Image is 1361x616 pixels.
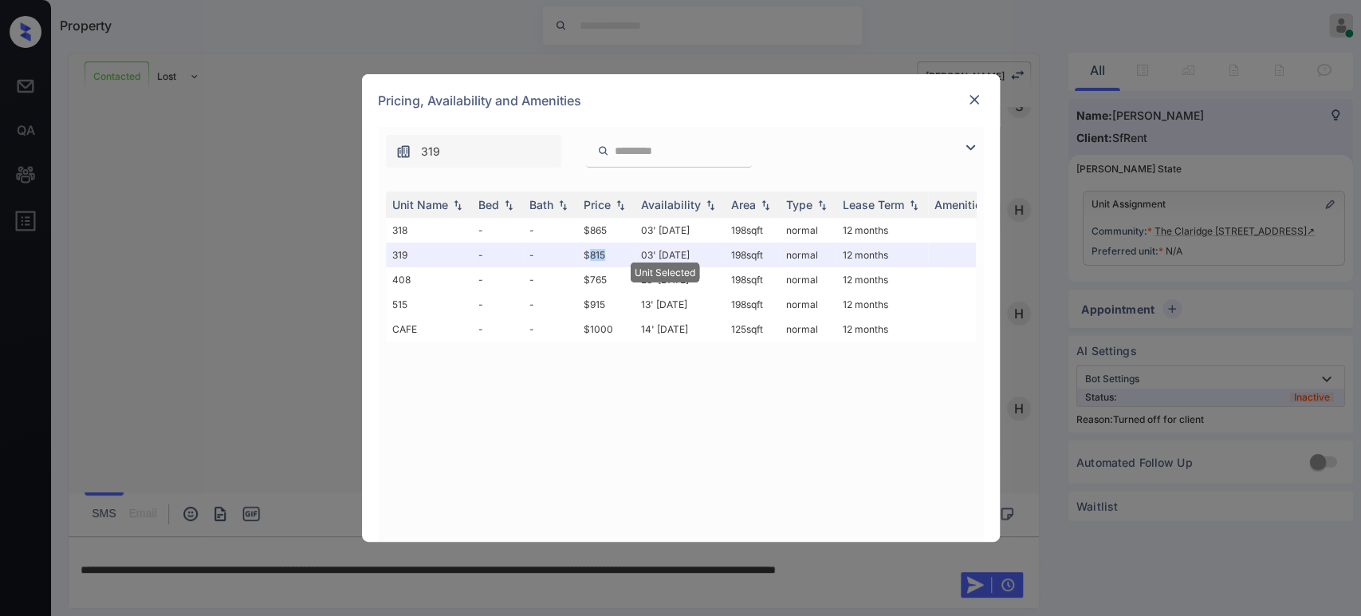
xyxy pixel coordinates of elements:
[780,317,836,342] td: normal
[392,198,448,211] div: Unit Name
[780,218,836,243] td: normal
[472,317,523,342] td: -
[523,317,577,342] td: -
[472,218,523,243] td: -
[725,292,780,317] td: 198 sqft
[612,199,628,211] img: sorting
[472,292,523,317] td: -
[635,218,725,243] td: 03' [DATE]
[523,243,577,267] td: -
[597,144,609,158] img: icon-zuma
[472,243,523,267] td: -
[836,218,928,243] td: 12 months
[961,138,980,157] img: icon-zuma
[731,198,756,211] div: Area
[906,199,922,211] img: sorting
[966,92,982,108] img: close
[814,199,830,211] img: sorting
[386,267,472,292] td: 408
[635,243,725,267] td: 03' [DATE]
[780,243,836,267] td: normal
[577,292,635,317] td: $915
[386,317,472,342] td: CAFE
[780,292,836,317] td: normal
[786,198,812,211] div: Type
[555,199,571,211] img: sorting
[395,144,411,160] img: icon-zuma
[635,317,725,342] td: 14' [DATE]
[780,267,836,292] td: normal
[635,267,725,292] td: 28' [DATE]
[577,218,635,243] td: $865
[577,243,635,267] td: $815
[757,199,773,211] img: sorting
[472,267,523,292] td: -
[702,199,718,211] img: sorting
[725,317,780,342] td: 125 sqft
[386,218,472,243] td: 318
[641,198,701,211] div: Availability
[934,198,988,211] div: Amenities
[725,267,780,292] td: 198 sqft
[450,199,466,211] img: sorting
[523,292,577,317] td: -
[478,198,499,211] div: Bed
[725,243,780,267] td: 198 sqft
[529,198,553,211] div: Bath
[584,198,611,211] div: Price
[386,243,472,267] td: 319
[836,243,928,267] td: 12 months
[421,143,440,160] span: 319
[836,317,928,342] td: 12 months
[501,199,517,211] img: sorting
[523,218,577,243] td: -
[362,74,1000,127] div: Pricing, Availability and Amenities
[635,292,725,317] td: 13' [DATE]
[577,267,635,292] td: $765
[386,292,472,317] td: 515
[725,218,780,243] td: 198 sqft
[836,292,928,317] td: 12 months
[843,198,904,211] div: Lease Term
[836,267,928,292] td: 12 months
[523,267,577,292] td: -
[577,317,635,342] td: $1000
